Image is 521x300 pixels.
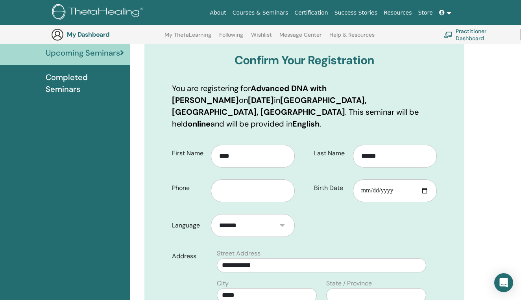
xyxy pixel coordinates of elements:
[217,249,260,258] label: Street Address
[308,146,353,161] label: Last Name
[46,47,120,59] span: Upcoming Seminars
[166,249,212,264] label: Address
[164,32,211,44] a: My ThetaLearning
[415,6,436,20] a: Store
[207,6,229,20] a: About
[331,6,381,20] a: Success Stories
[172,82,437,130] p: You are registering for on in . This seminar will be held and will be provided in .
[291,6,331,20] a: Certification
[172,95,367,117] b: [GEOGRAPHIC_DATA], [GEOGRAPHIC_DATA], [GEOGRAPHIC_DATA]
[229,6,292,20] a: Courses & Seminars
[251,32,272,44] a: Wishlist
[166,181,211,196] label: Phone
[166,218,211,233] label: Language
[444,26,510,43] a: Practitioner Dashboard
[444,32,453,38] img: chalkboard-teacher.svg
[67,31,146,38] h3: My Dashboard
[381,6,415,20] a: Resources
[46,71,124,95] span: Completed Seminars
[217,279,229,288] label: City
[188,119,211,129] b: online
[326,279,372,288] label: State / Province
[52,4,146,22] img: logo.png
[329,32,375,44] a: Help & Resources
[51,28,64,41] img: generic-user-icon.jpg
[219,32,243,44] a: Following
[279,32,321,44] a: Message Center
[166,146,211,161] label: First Name
[248,95,274,105] b: [DATE]
[308,181,353,196] label: Birth Date
[494,273,513,292] div: Open Intercom Messenger
[172,83,327,105] b: Advanced DNA with [PERSON_NAME]
[292,119,320,129] b: English
[172,53,437,67] h3: Confirm Your Registration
